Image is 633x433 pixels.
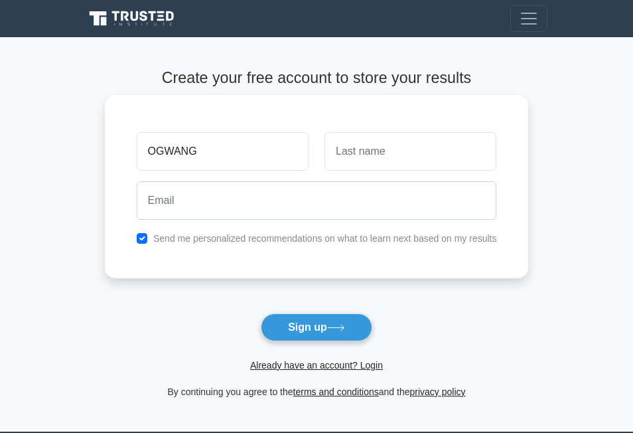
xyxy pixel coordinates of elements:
input: First name [137,132,309,171]
h4: Create your free account to store your results [105,69,529,88]
label: Send me personalized recommendations on what to learn next based on my results [153,233,497,244]
input: Last name [324,132,496,171]
div: By continuing you agree to the and the [97,384,537,400]
button: Sign up [261,313,372,341]
button: Toggle navigation [510,5,547,32]
a: terms and conditions [293,387,379,397]
input: Email [137,181,497,220]
a: Already have an account? Login [250,360,383,371]
a: privacy policy [410,387,466,397]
